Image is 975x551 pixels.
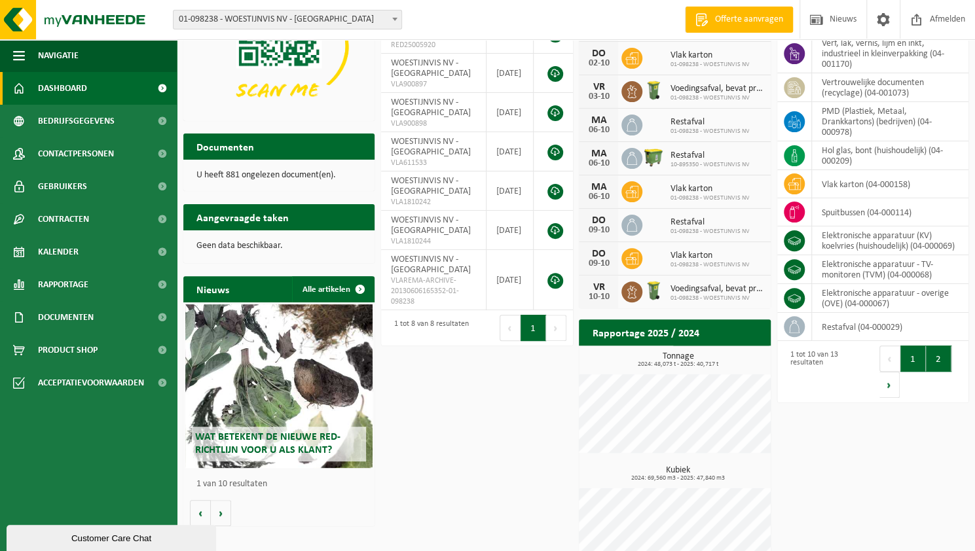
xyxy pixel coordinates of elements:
[174,10,401,29] span: 01-098238 - WOESTIJNVIS NV - VILVOORDE
[812,102,968,141] td: PMD (Plastiek, Metaal, Drankkartons) (bedrijven) (04-000978)
[670,151,749,161] span: Restafval
[196,480,368,489] p: 1 van 10 resultaten
[391,255,471,275] span: WOESTIJNVIS NV - [GEOGRAPHIC_DATA]
[585,361,770,368] span: 2024: 48,073 t - 2025: 40,717 t
[388,313,469,342] div: 1 tot 8 van 8 resultaten
[585,82,612,92] div: VR
[585,192,612,202] div: 06-10
[685,7,793,33] a: Offerte aanvragen
[183,276,242,302] h2: Nieuws
[670,161,749,169] span: 10-895350 - WOESTIJNVIS NV
[391,58,471,79] span: WOESTIJNVIS NV - [GEOGRAPHIC_DATA]
[196,171,361,180] p: U heeft 881 ongelezen document(en).
[670,61,749,69] span: 01-098238 - WOESTIJNVIS NV
[391,236,476,247] span: VLA1810244
[926,346,951,372] button: 2
[670,184,749,194] span: Vlak karton
[185,304,373,468] a: Wat betekent de nieuwe RED-richtlijn voor u als klant?
[670,217,749,228] span: Restafval
[812,313,968,341] td: restafval (04-000029)
[38,366,144,399] span: Acceptatievoorwaarden
[38,39,79,72] span: Navigatie
[487,93,534,132] td: [DATE]
[585,48,612,59] div: DO
[190,500,211,526] button: Vorige
[900,346,926,372] button: 1
[812,170,968,198] td: vlak karton (04-000158)
[585,149,612,159] div: MA
[585,182,612,192] div: MA
[173,10,402,29] span: 01-098238 - WOESTIJNVIS NV - VILVOORDE
[211,500,231,526] button: Volgende
[879,346,900,372] button: Previous
[38,72,87,105] span: Dashboard
[487,211,534,250] td: [DATE]
[38,137,114,170] span: Contactpersonen
[784,344,866,399] div: 1 tot 10 van 13 resultaten
[642,79,665,101] img: WB-0140-HPE-GN-50
[670,94,763,102] span: 01-098238 - WOESTIJNVIS NV
[38,334,98,366] span: Product Shop
[585,466,770,482] h3: Kubiek
[670,194,749,202] span: 01-098238 - WOESTIJNVIS NV
[38,301,94,334] span: Documenten
[670,50,749,61] span: Vlak karton
[585,352,770,368] h3: Tonnage
[585,226,612,235] div: 09-10
[38,236,79,268] span: Kalender
[487,132,534,171] td: [DATE]
[196,241,361,251] p: Geen data beschikbaar.
[585,92,612,101] div: 03-10
[38,170,87,203] span: Gebruikers
[391,215,471,236] span: WOESTIJNVIS NV - [GEOGRAPHIC_DATA]
[292,276,373,302] a: Alle artikelen
[487,54,534,93] td: [DATE]
[579,319,712,345] h2: Rapportage 2025 / 2024
[585,475,770,482] span: 2024: 69,560 m3 - 2025: 47,840 m3
[670,284,763,294] span: Voedingsafval, bevat producten van dierlijke oorsprong, onverpakt, categorie 3
[391,137,471,157] span: WOESTIJNVIS NV - [GEOGRAPHIC_DATA]
[673,345,769,371] a: Bekijk rapportage
[521,315,546,341] button: 1
[487,171,534,211] td: [DATE]
[585,115,612,126] div: MA
[585,293,612,302] div: 10-10
[812,284,968,313] td: elektronische apparatuur - overige (OVE) (04-000067)
[195,432,340,455] span: Wat betekent de nieuwe RED-richtlijn voor u als klant?
[391,98,471,118] span: WOESTIJNVIS NV - [GEOGRAPHIC_DATA]
[38,268,88,301] span: Rapportage
[391,158,476,168] span: VLA611533
[391,40,476,50] span: RED25005920
[7,522,219,551] iframe: chat widget
[642,279,665,302] img: WB-0140-HPE-GN-50
[670,84,763,94] span: Voedingsafval, bevat producten van dierlijke oorsprong, onverpakt, categorie 3
[670,251,749,261] span: Vlak karton
[712,13,786,26] span: Offerte aanvragen
[812,34,968,73] td: verf, lak, vernis, lijm en inkt, industrieel in kleinverpakking (04-001170)
[670,294,763,302] span: 01-098238 - WOESTIJNVIS NV
[585,259,612,268] div: 09-10
[670,128,749,135] span: 01-098238 - WOESTIJNVIS NV
[391,79,476,90] span: VLA900897
[642,146,665,168] img: WB-1100-HPE-GN-51
[812,255,968,284] td: elektronische apparatuur - TV-monitoren (TVM) (04-000068)
[391,176,471,196] span: WOESTIJNVIS NV - [GEOGRAPHIC_DATA]
[812,73,968,102] td: vertrouwelijke documenten (recyclage) (04-001073)
[546,315,566,341] button: Next
[391,197,476,207] span: VLA1810242
[585,126,612,135] div: 06-10
[500,315,521,341] button: Previous
[585,215,612,226] div: DO
[879,372,900,398] button: Next
[183,204,302,230] h2: Aangevraagde taken
[812,198,968,226] td: spuitbussen (04-000114)
[391,118,476,129] span: VLA900898
[670,117,749,128] span: Restafval
[487,250,534,310] td: [DATE]
[391,275,476,307] span: VLAREMA-ARCHIVE-20130606165352-01-098238
[670,261,749,269] span: 01-098238 - WOESTIJNVIS NV
[183,133,267,159] h2: Documenten
[585,59,612,68] div: 02-10
[38,203,89,236] span: Contracten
